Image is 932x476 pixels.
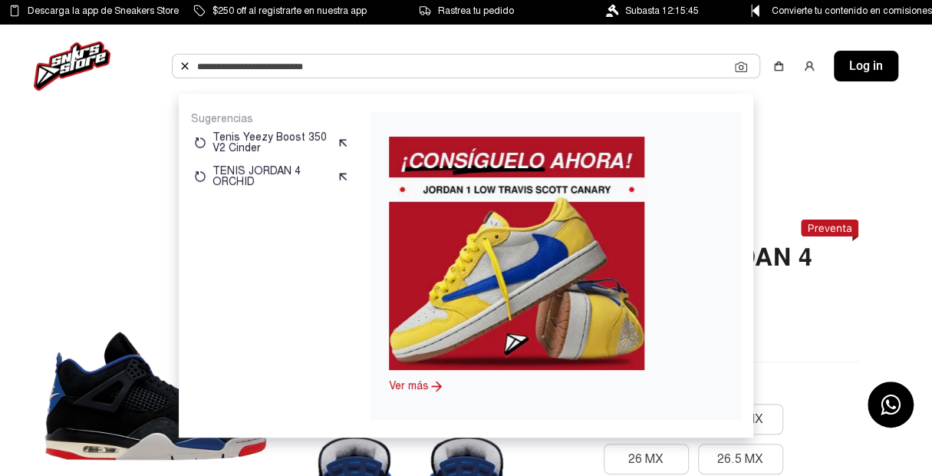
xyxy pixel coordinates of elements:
img: user [803,60,815,72]
p: Tenis Yeezy Boost 350 V2 Cinder [212,132,331,154]
a: Ver más [389,379,429,392]
p: TENIS JORDAN 4 ORCHID [212,166,331,187]
img: restart.svg [194,137,206,149]
span: $250 off al registrarte en nuestra app [212,2,367,19]
p: Sugerencias [191,112,352,126]
button: 26 MX [604,444,689,474]
span: Descarga la app de Sneakers Store [28,2,179,19]
img: Cámara [735,61,747,73]
img: suggest.svg [337,137,349,149]
span: Rastrea tu pedido [438,2,514,19]
span: Subasta 12:15:45 [625,2,699,19]
img: logo [34,41,110,91]
img: suggest.svg [337,170,349,183]
img: Control Point Icon [746,5,765,17]
img: shopping [772,60,785,72]
span: Log in [849,57,883,75]
img: Buscar [179,60,191,72]
button: 26.5 MX [698,444,783,474]
img: restart.svg [194,170,206,183]
span: Convierte tu contenido en comisiones [772,2,932,19]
